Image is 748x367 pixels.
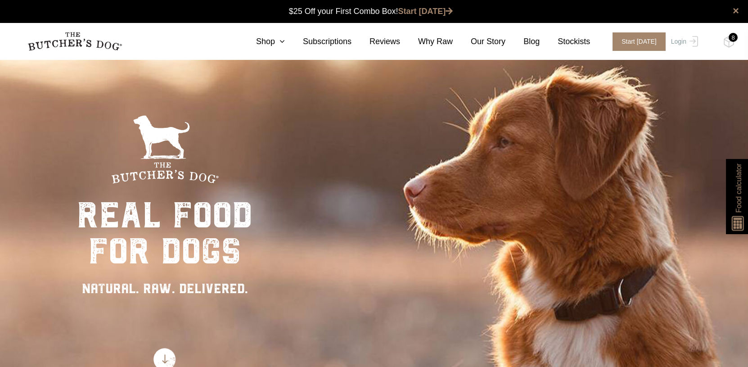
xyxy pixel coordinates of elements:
a: Start [DATE] [398,7,453,16]
a: Login [669,32,698,51]
a: Reviews [351,36,400,48]
img: TBD_Cart-Full.png [723,36,734,48]
a: Why Raw [400,36,453,48]
span: Start [DATE] [613,32,666,51]
a: Our Story [453,36,505,48]
a: Start [DATE] [604,32,669,51]
div: 8 [729,33,738,42]
a: Shop [238,36,285,48]
div: real food for dogs [77,197,252,269]
a: Stockists [540,36,590,48]
a: Subscriptions [285,36,351,48]
span: Food calculator [733,163,744,213]
div: NATURAL. RAW. DELIVERED. [77,278,252,299]
a: Blog [505,36,540,48]
a: close [733,5,739,16]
